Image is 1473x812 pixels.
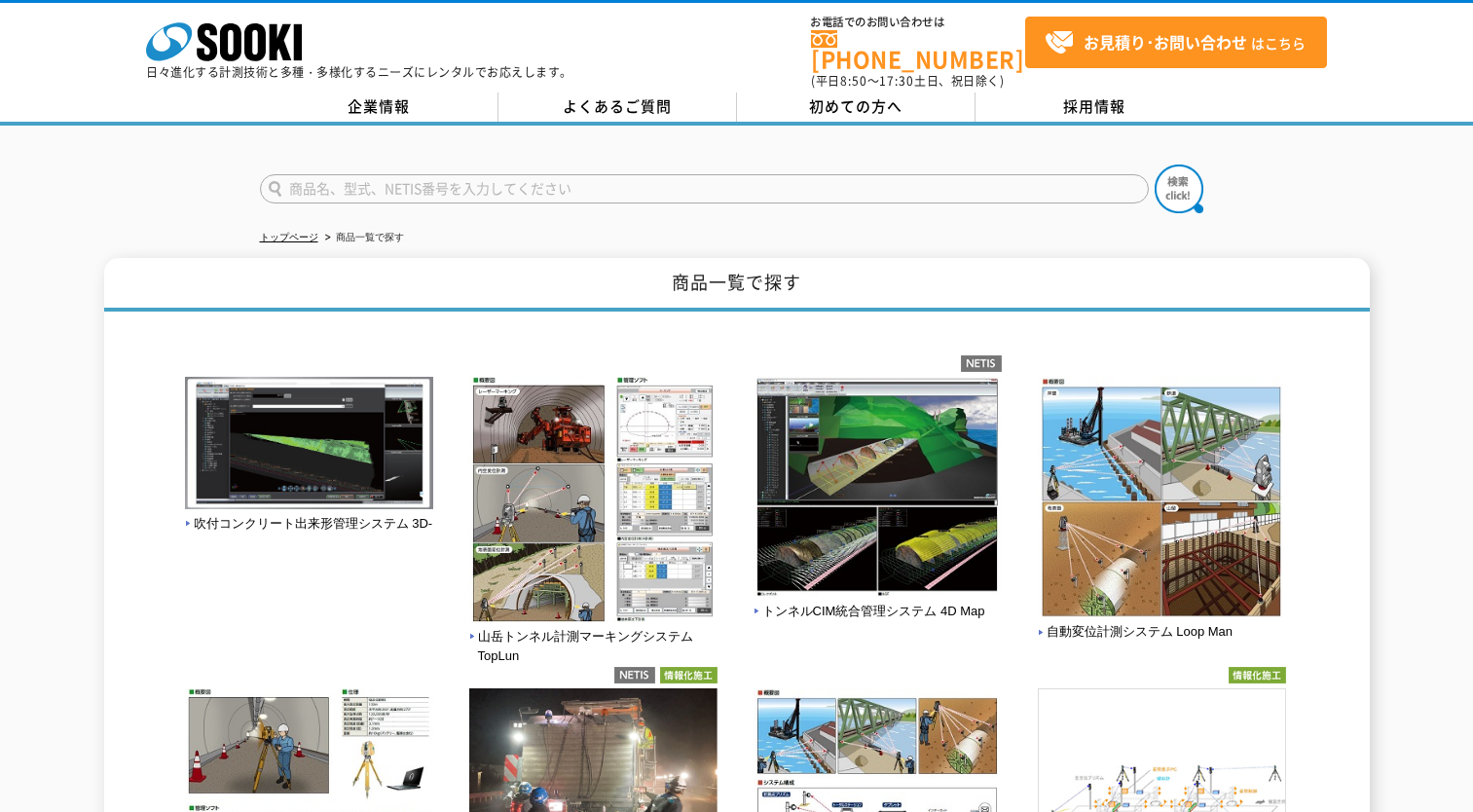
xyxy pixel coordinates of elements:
[260,92,498,122] a: 企業情報
[1229,667,1286,683] img: 情報化施工
[321,228,404,248] li: 商品一覧で探す
[260,232,318,242] a: トップページ
[1045,28,1306,57] span: はこちら
[185,514,433,535] span: 吹付コンクリート出来形管理システム 3D-
[469,627,718,668] span: 山岳トンネル計測マーキングシステム TopLun
[737,92,976,122] a: 初めての方へ
[1038,605,1286,640] a: 自動変位計測システム Loop Man
[961,355,1002,372] img: netis
[185,496,433,531] a: 吹付コンクリート出来形管理システム 3D-
[104,258,1370,312] h1: 商品一覧で探す
[976,92,1214,122] a: 採用情報
[1025,17,1327,68] a: お見積り･お問い合わせはこちら
[840,72,867,90] span: 8:50
[260,174,1149,203] input: 商品名、型式、NETIS番号を入力してください
[811,72,1004,90] span: (平日 ～ 土日、祝日除く)
[660,667,718,683] img: 情報化施工
[811,17,1025,28] span: お電話でのお問い合わせは
[811,30,1025,70] a: [PHONE_NUMBER]
[754,583,1002,618] a: トンネルCIM統合管理システム 4D Map
[1155,165,1203,213] img: btn_search.png
[469,609,718,664] a: 山岳トンネル計測マーキングシステム TopLun
[498,92,737,122] a: よくあるご質問
[754,377,1002,602] img: トンネルCIM統合管理システム 4D Map
[614,667,655,683] img: netis
[754,602,985,622] span: トンネルCIM統合管理システム 4D Map
[879,72,914,90] span: 17:30
[469,377,718,627] img: 山岳トンネル計測マーキングシステム TopLun
[809,95,902,117] span: 初めての方へ
[1038,377,1286,623] img: 自動変位計測システム Loop Man
[185,377,433,514] img: 吹付コンクリート出来形管理システム 3D-
[1038,622,1234,643] span: 自動変位計測システム Loop Man
[146,66,572,78] p: 日々進化する計測技術と多種・多様化するニーズにレンタルでお応えします。
[1084,30,1247,54] strong: お見積り･お問い合わせ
